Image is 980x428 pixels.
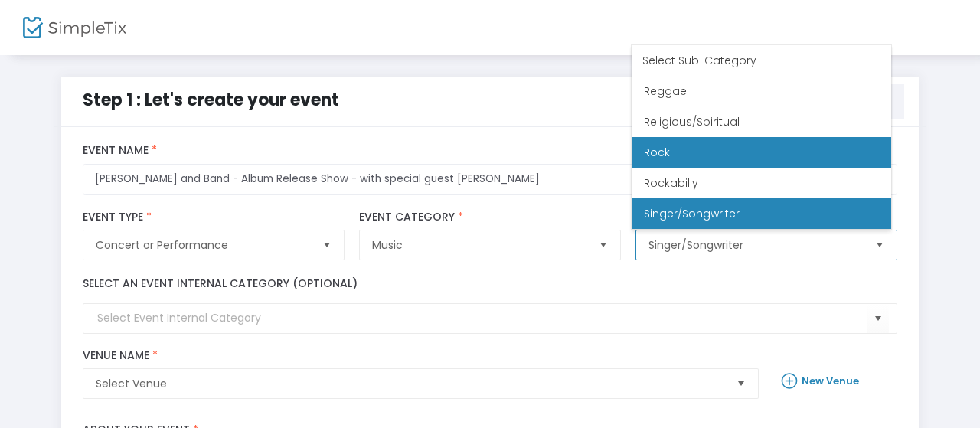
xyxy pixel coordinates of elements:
span: Reggae [644,83,687,99]
label: Event Name [83,144,897,158]
input: Select Event Internal Category [97,310,867,326]
b: New Venue [802,374,859,388]
button: Select [730,369,752,398]
span: Religious/Spiritual [644,114,740,129]
button: Select [867,303,889,335]
span: Step 1 : Let's create your event [83,88,339,112]
button: Select [593,230,614,260]
label: Select an event internal category (optional) [83,276,358,292]
label: Event Category [359,211,620,224]
span: Rock [644,145,670,160]
span: Music [372,237,586,253]
span: Select Venue [96,376,724,391]
button: Select [316,230,338,260]
span: Singer/Songwriter [644,206,740,221]
span: Concert or Performance [96,237,309,253]
label: Event Type [83,211,344,224]
span: Singer/Songwriter [648,237,862,253]
button: Select [869,230,890,260]
input: What would you like to call your Event? [83,164,897,195]
label: Venue Name [83,349,759,363]
div: Select Sub-Category [632,45,891,76]
span: Rockabilly [644,175,698,191]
